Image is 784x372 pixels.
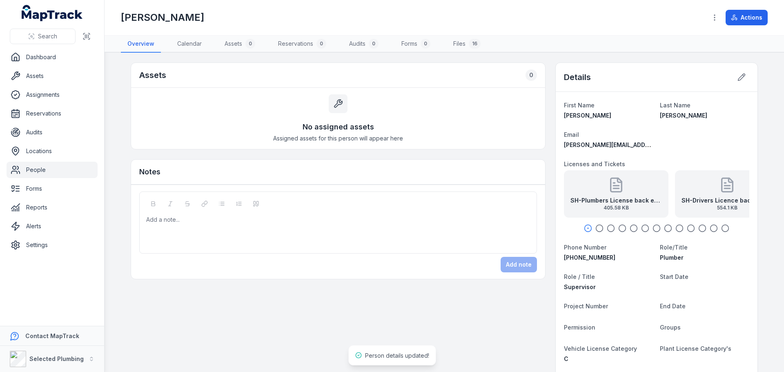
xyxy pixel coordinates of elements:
h3: No assigned assets [303,121,374,133]
a: Audits0 [343,36,385,53]
strong: Selected Plumbing [29,355,84,362]
div: 0 [421,39,430,49]
span: [PHONE_NUMBER] [564,254,615,261]
div: 0 [369,39,379,49]
span: Last Name [660,102,690,109]
a: Assignments [7,87,98,103]
a: Files16 [447,36,487,53]
span: 554.1 KB [682,205,773,211]
strong: SH-Plumbers License back exp [DATE] [570,196,662,205]
span: [PERSON_NAME][EMAIL_ADDRESS][PERSON_NAME][DOMAIN_NAME] [564,141,757,148]
span: First Name [564,102,595,109]
span: Groups [660,324,681,331]
a: Settings [7,237,98,253]
span: Search [38,32,57,40]
div: 0 [316,39,326,49]
a: Alerts [7,218,98,234]
button: Search [10,29,76,44]
span: [PERSON_NAME] [564,112,611,119]
a: Assets [7,68,98,84]
h3: Notes [139,166,160,178]
strong: Contact MapTrack [25,332,79,339]
span: Vehicle License Category [564,345,637,352]
span: Email [564,131,579,138]
a: Reservations0 [272,36,333,53]
span: Project Number [564,303,608,310]
a: Locations [7,143,98,159]
span: End Date [660,303,686,310]
a: Overview [121,36,161,53]
a: Calendar [171,36,208,53]
span: Phone Number [564,244,606,251]
span: Assigned assets for this person will appear here [273,134,403,143]
span: C [564,355,568,362]
span: Plumber [660,254,684,261]
div: 0 [526,69,537,81]
a: Audits [7,124,98,140]
a: MapTrack [22,5,83,21]
span: Role / Title [564,273,595,280]
button: Actions [726,10,768,25]
h2: Details [564,71,591,83]
span: Plant License Category's [660,345,731,352]
a: Reservations [7,105,98,122]
a: Forms [7,180,98,197]
a: Reports [7,199,98,216]
a: Dashboard [7,49,98,65]
span: Start Date [660,273,688,280]
div: 16 [469,39,481,49]
span: Permission [564,324,595,331]
span: Role/Title [660,244,688,251]
a: People [7,162,98,178]
span: Person details updated! [365,352,429,359]
a: Assets0 [218,36,262,53]
span: Supervisor [564,283,596,290]
h2: Assets [139,69,166,81]
div: 0 [245,39,255,49]
span: Licenses and Tickets [564,160,625,167]
a: Forms0 [395,36,437,53]
h1: [PERSON_NAME] [121,11,204,24]
span: 405.58 KB [570,205,662,211]
strong: SH-Drivers Licence back exp [DATE] [682,196,773,205]
span: [PERSON_NAME] [660,112,707,119]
